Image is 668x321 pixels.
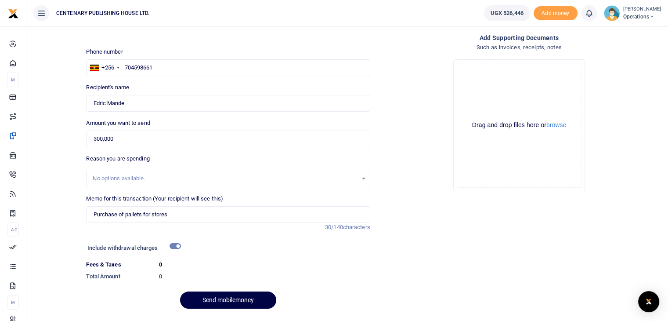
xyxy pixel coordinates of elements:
[7,73,19,87] li: M
[53,9,153,17] span: CENTENARY PUBLISHING HOUSE LTD.
[8,10,18,16] a: logo-small logo-large logo-large
[604,5,620,21] img: profile-user
[86,273,152,280] h6: Total Amount
[86,95,370,112] input: MTN & Airtel numbers are validated
[623,6,661,13] small: [PERSON_NAME]
[159,273,370,280] h6: 0
[180,292,276,309] button: Send mobilemoney
[159,260,162,269] label: 0
[86,206,370,223] input: Enter extra information
[101,63,114,72] div: +256
[546,122,566,128] button: browse
[86,83,129,92] label: Recipient's name
[86,194,223,203] label: Memo for this transaction (Your recipient will see this)
[87,60,122,76] div: Uganda: +256
[7,223,19,237] li: Ac
[343,224,370,230] span: characters
[491,9,524,18] span: UGX 526,446
[87,244,177,252] h6: Include withdrawal charges
[8,8,18,19] img: logo-small
[534,9,578,16] a: Add money
[457,121,581,129] div: Drag and drop files here or
[86,154,149,163] label: Reason you are spending
[86,131,370,147] input: UGX
[325,224,343,230] span: 30/140
[86,59,370,76] input: Enter phone number
[484,5,530,21] a: UGX 526,446
[377,43,661,52] h4: Such as invoices, receipts, notes
[623,13,661,21] span: Operations
[534,6,578,21] span: Add money
[7,295,19,310] li: M
[604,5,661,21] a: profile-user [PERSON_NAME] Operations
[453,59,585,191] div: File Uploader
[93,174,357,183] div: No options available.
[86,47,123,56] label: Phone number
[534,6,578,21] li: Toup your wallet
[86,119,150,128] label: Amount you want to send
[480,5,534,21] li: Wallet ballance
[83,260,155,269] dt: Fees & Taxes
[638,291,659,312] div: Open Intercom Messenger
[377,33,661,43] h4: Add supporting Documents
